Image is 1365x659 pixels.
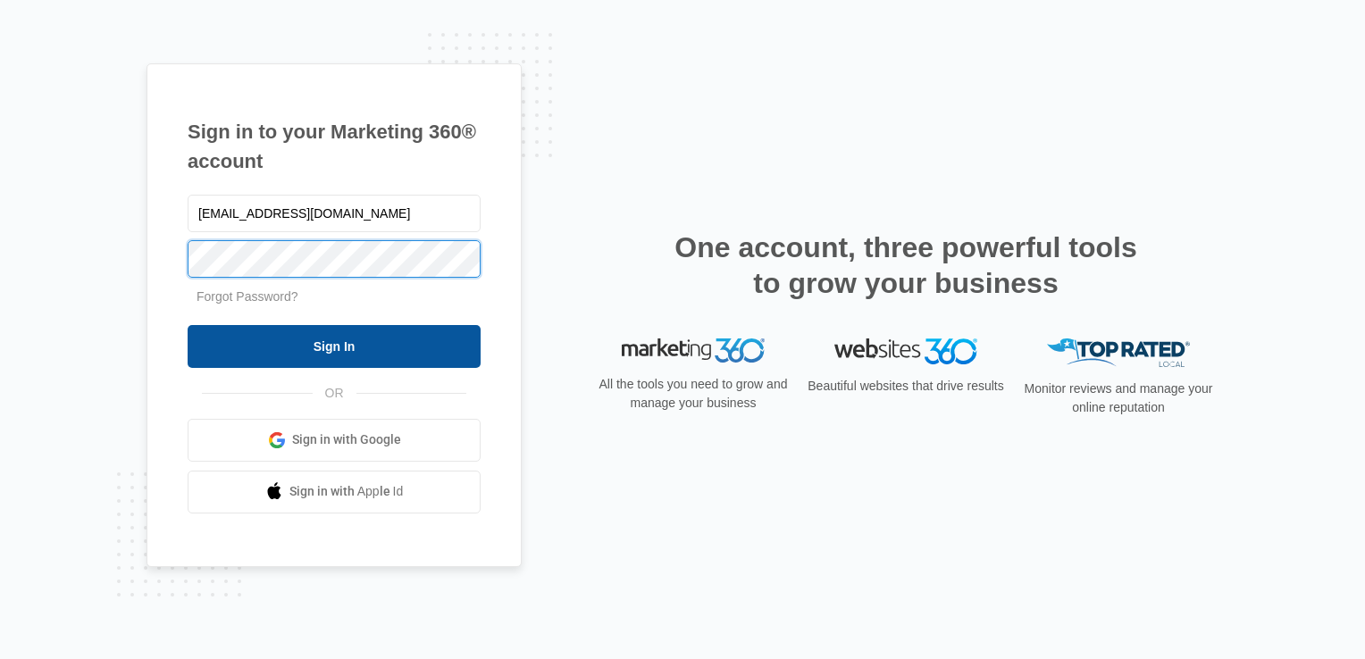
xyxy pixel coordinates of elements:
[1018,380,1218,417] p: Monitor reviews and manage your online reputation
[806,377,1006,396] p: Beautiful websites that drive results
[188,419,481,462] a: Sign in with Google
[593,375,793,413] p: All the tools you need to grow and manage your business
[1047,338,1190,368] img: Top Rated Local
[313,384,356,403] span: OR
[188,117,481,176] h1: Sign in to your Marketing 360® account
[188,325,481,368] input: Sign In
[834,338,977,364] img: Websites 360
[669,229,1143,301] h2: One account, three powerful tools to grow your business
[622,338,765,363] img: Marketing 360
[188,471,481,513] a: Sign in with Apple Id
[292,430,401,449] span: Sign in with Google
[188,195,481,232] input: Email
[197,289,298,304] a: Forgot Password?
[289,482,404,501] span: Sign in with Apple Id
